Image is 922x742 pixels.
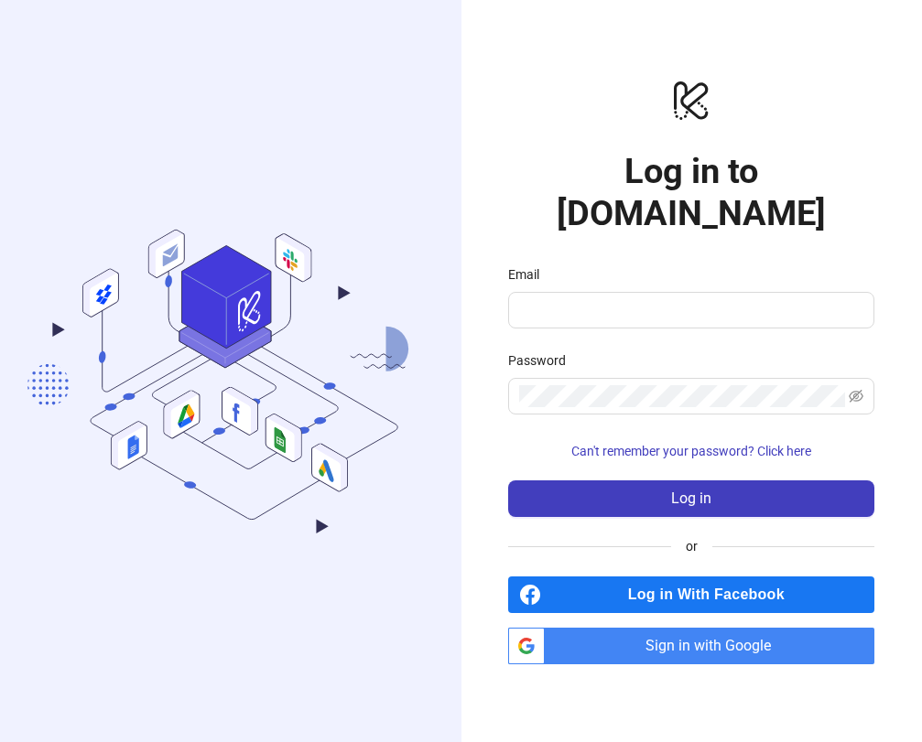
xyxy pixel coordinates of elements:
a: Log in With Facebook [508,576,874,613]
span: or [671,536,712,556]
span: Log in With Facebook [548,576,874,613]
label: Password [508,350,578,371]
label: Email [508,264,551,285]
span: Log in [671,490,711,507]
button: Log in [508,480,874,517]
span: Can't remember your password? Click here [571,444,811,458]
span: eye-invisible [849,389,863,403]
a: Sign in with Google [508,628,874,664]
h1: Log in to [DOMAIN_NAME] [508,151,874,235]
button: Can't remember your password? Click here [508,436,874,466]
span: Sign in with Google [552,628,874,664]
input: Password [519,385,845,407]
a: Can't remember your password? Click here [508,444,874,458]
input: Email [519,299,860,321]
